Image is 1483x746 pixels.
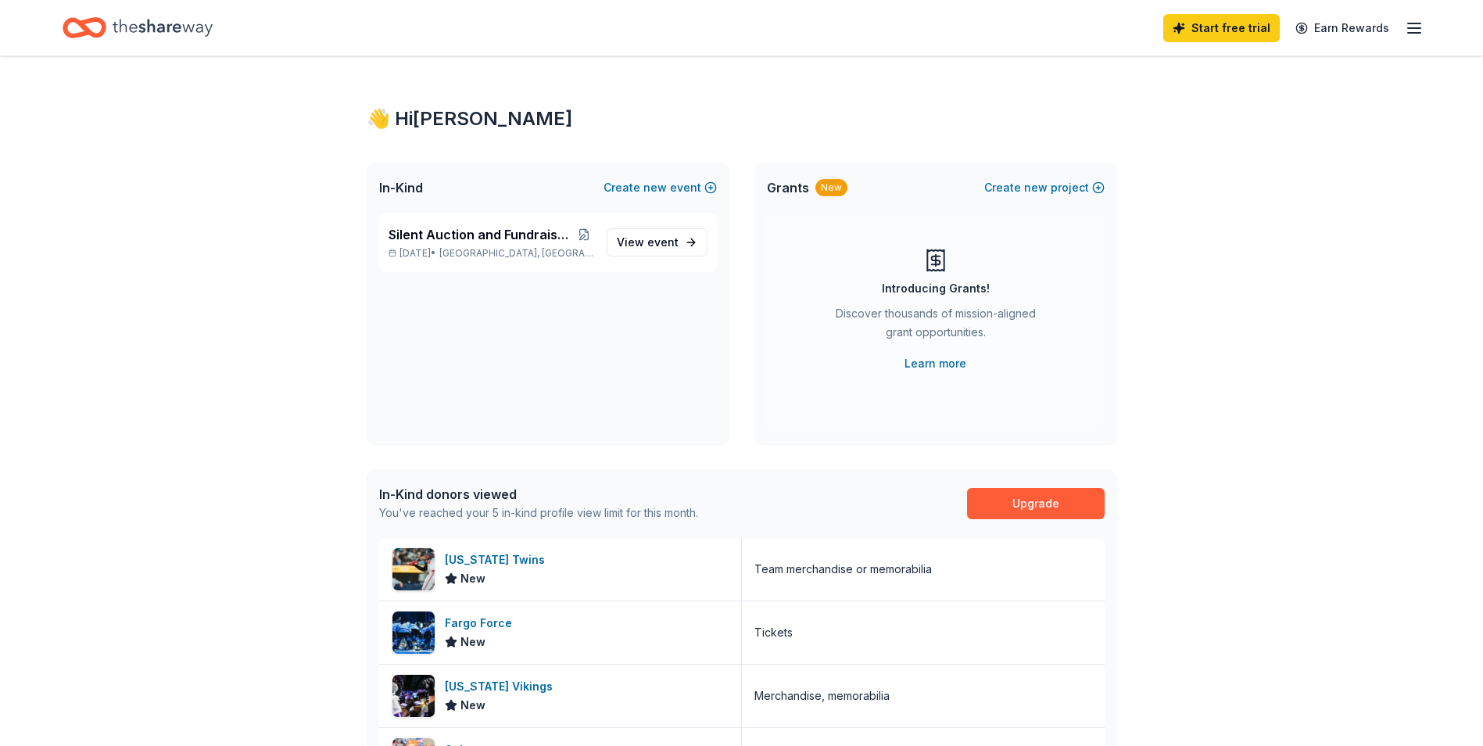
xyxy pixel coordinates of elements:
div: Introducing Grants! [882,279,990,298]
div: In-Kind donors viewed [379,485,698,504]
div: Team merchandise or memorabilia [754,560,932,579]
div: Tickets [754,623,793,642]
a: Start free trial [1163,14,1280,42]
span: Silent Auction and Fundraiser for [PERSON_NAME] [389,225,575,244]
span: Grants [767,178,809,197]
p: [DATE] • [389,247,594,260]
button: Createnewevent [604,178,717,197]
span: [GEOGRAPHIC_DATA], [GEOGRAPHIC_DATA] [439,247,593,260]
div: Fargo Force [445,614,518,633]
button: Createnewproject [984,178,1105,197]
img: Image for Minnesota Twins [392,548,435,590]
span: event [647,235,679,249]
span: In-Kind [379,178,423,197]
span: new [643,178,667,197]
img: Image for Fargo Force [392,612,435,654]
div: Merchandise, memorabilia [754,687,890,705]
a: Earn Rewards [1286,14,1399,42]
span: View [617,233,679,252]
div: Discover thousands of mission-aligned grant opportunities. [829,304,1042,348]
div: 👋 Hi [PERSON_NAME] [367,106,1117,131]
div: New [815,179,847,196]
span: New [460,569,485,588]
span: New [460,696,485,715]
div: [US_STATE] Vikings [445,677,559,696]
div: You've reached your 5 in-kind profile view limit for this month. [379,504,698,522]
span: new [1024,178,1048,197]
a: Upgrade [967,488,1105,519]
a: View event [607,228,707,256]
a: Learn more [904,354,966,373]
div: [US_STATE] Twins [445,551,551,569]
img: Image for Minnesota Vikings [392,675,435,717]
span: New [460,633,485,651]
a: Home [63,9,213,46]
